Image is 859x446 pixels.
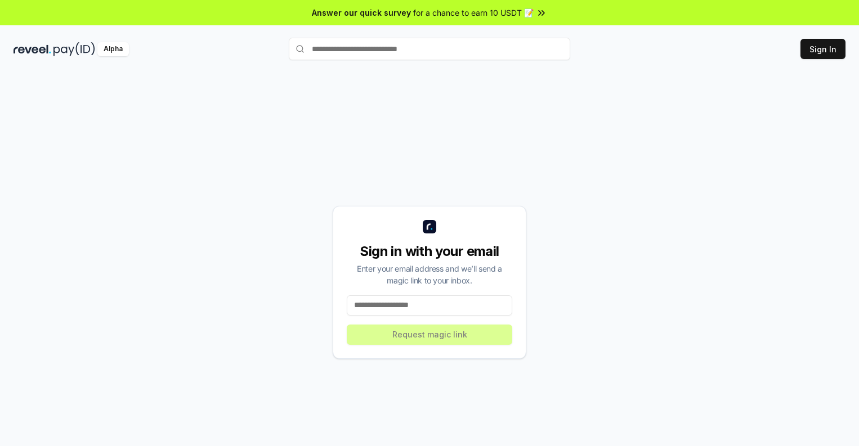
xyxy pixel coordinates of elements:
[14,42,51,56] img: reveel_dark
[800,39,845,59] button: Sign In
[347,263,512,286] div: Enter your email address and we’ll send a magic link to your inbox.
[423,220,436,233] img: logo_small
[312,7,411,19] span: Answer our quick survey
[53,42,95,56] img: pay_id
[347,242,512,260] div: Sign in with your email
[97,42,129,56] div: Alpha
[413,7,534,19] span: for a chance to earn 10 USDT 📝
